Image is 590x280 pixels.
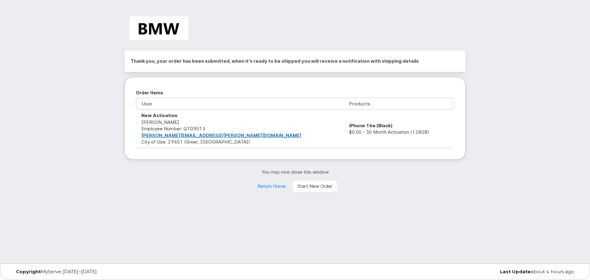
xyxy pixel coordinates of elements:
td: [PERSON_NAME] City of Use: 29651 (Greer, [GEOGRAPHIC_DATA]) [136,110,344,148]
p: You may now close this window [124,169,466,175]
div: MyServe [DATE]–[DATE] [11,269,200,274]
td: $0.00 - 30 Month Activation (128GB) [344,110,454,148]
th: Products [344,98,454,110]
span: Employee Number: QTD9013 [141,126,205,132]
a: [PERSON_NAME][EMAIL_ADDRESS][PERSON_NAME][DOMAIN_NAME] [141,132,301,138]
strong: Copyright [16,269,41,274]
strong: iPhone 16e (Black) [349,123,393,128]
h2: Thank you, your order has been submitted, when it's ready to be shipped you will receive a notifi... [131,57,459,66]
strong: New Activation [141,112,177,118]
strong: Last Update [500,269,531,274]
h2: Order Items [136,88,454,97]
img: BMW Manufacturing Co LLC [129,16,188,40]
a: Return Home [252,180,291,192]
a: Start New Order [292,180,338,192]
th: User [136,98,344,110]
div: about 4 hours ago [390,269,579,274]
